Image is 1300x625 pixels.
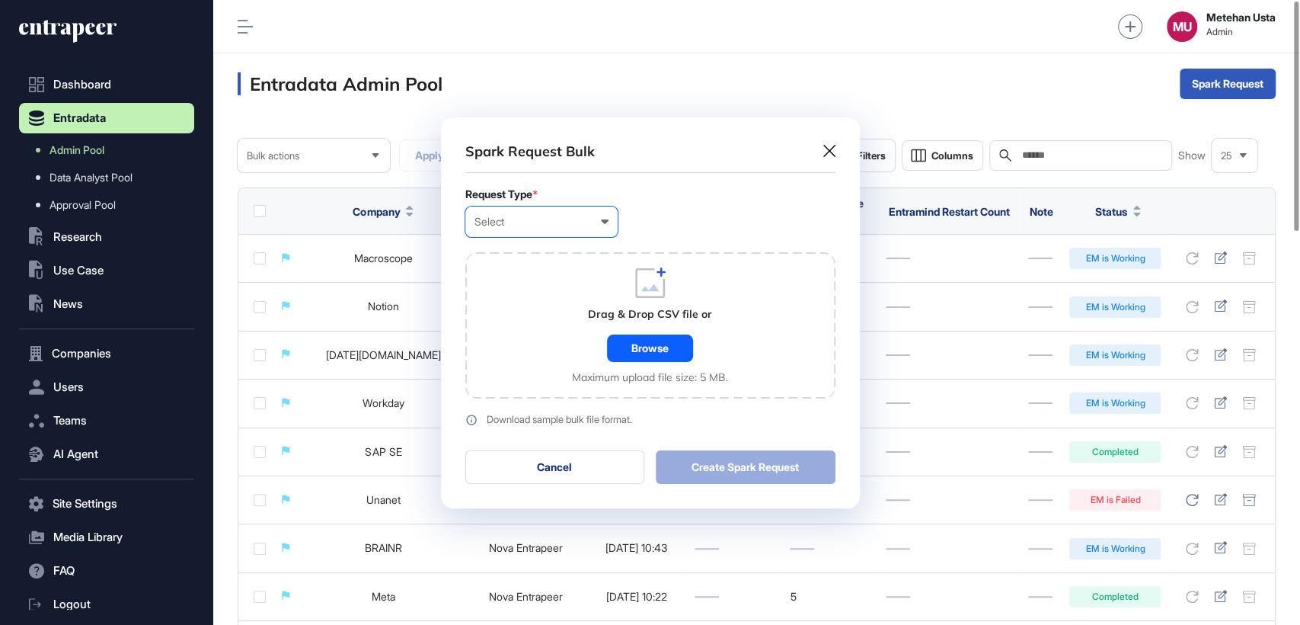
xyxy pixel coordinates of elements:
[487,415,632,425] div: Download sample bulk file format.
[465,142,595,161] div: Spark Request Bulk
[607,335,693,362] div: Browse
[465,188,835,200] div: Request Type
[588,307,712,322] div: Drag & Drop CSV file or
[465,450,645,484] button: Cancel
[572,371,728,383] div: Maximum upload file size: 5 MB.
[465,414,835,426] a: Download sample bulk file format.
[474,216,608,228] div: Select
